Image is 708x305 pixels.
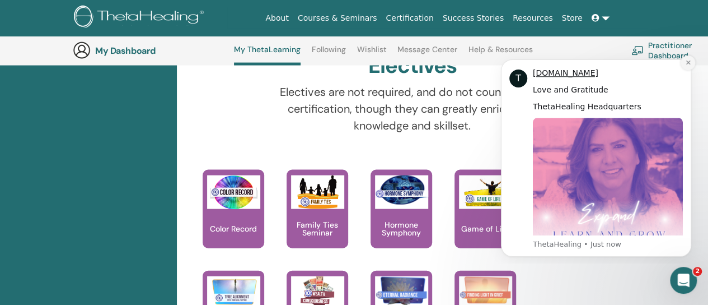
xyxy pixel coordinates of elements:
[670,267,697,294] iframe: Intercom live chat
[207,175,260,209] img: Color Record
[293,8,382,29] a: Courses & Seminars
[375,175,428,205] img: Hormone Symphony
[371,221,432,237] p: Hormone Symphony
[381,8,438,29] a: Certification
[205,225,261,233] p: Color Record
[291,175,344,209] img: Family Ties Seminar
[95,45,207,56] h3: My Dashboard
[74,6,208,31] img: logo.png
[484,49,708,264] iframe: Intercom notifications message
[468,45,533,63] a: Help & Resources
[459,175,512,209] img: Game of Life
[397,45,457,63] a: Message Center
[454,170,516,271] a: Game of Life Game of Life
[457,225,514,233] p: Game of Life
[234,45,301,66] a: My ThetaLearning
[368,53,457,79] h2: Electives
[287,170,348,271] a: Family Ties Seminar Family Ties Seminar
[557,8,587,29] a: Store
[261,8,293,29] a: About
[631,46,644,55] img: chalkboard-teacher.svg
[371,170,432,271] a: Hormone Symphony Hormone Symphony
[203,170,264,271] a: Color Record Color Record
[261,84,564,134] p: Electives are not required, and do not count toward certification, though they can greatly enrich...
[357,45,387,63] a: Wishlist
[438,8,508,29] a: Success Stories
[312,45,346,63] a: Following
[508,8,557,29] a: Resources
[73,41,91,59] img: generic-user-icon.jpg
[693,267,702,276] span: 2
[287,221,348,237] p: Family Ties Seminar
